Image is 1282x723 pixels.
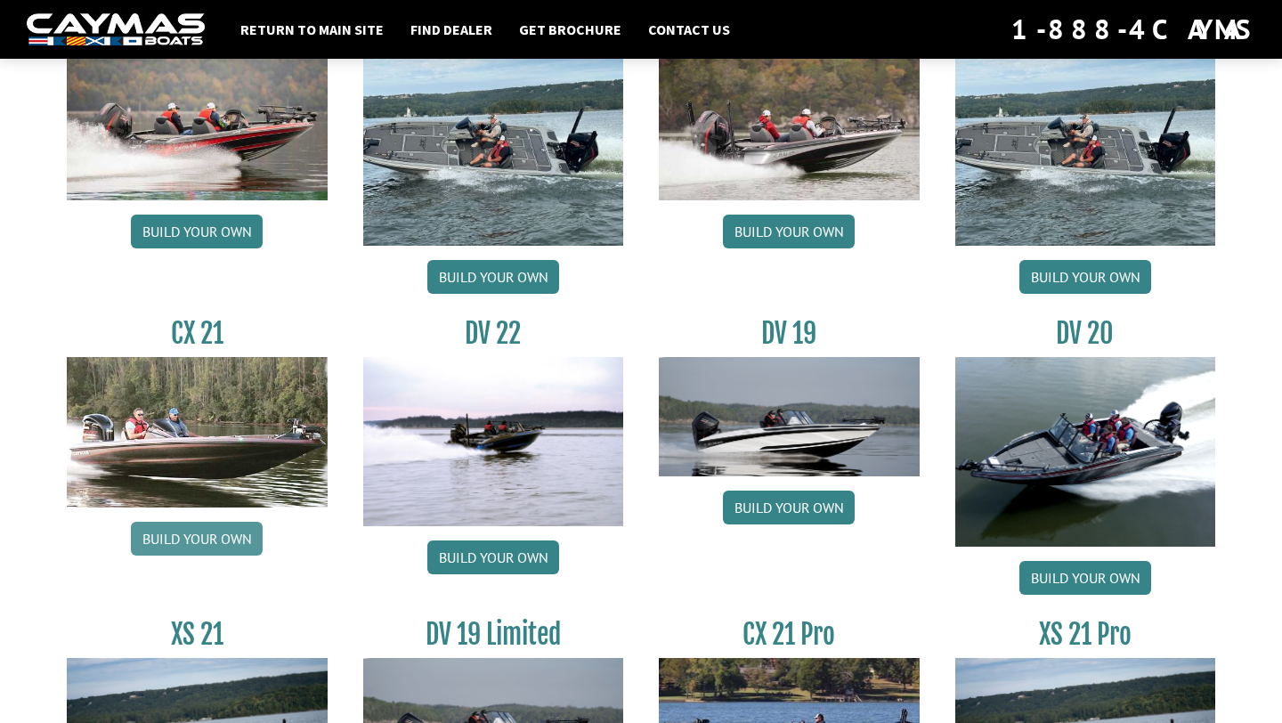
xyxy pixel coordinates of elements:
[659,317,920,350] h3: DV 19
[363,357,624,526] img: DV22_original_motor_cropped_for_caymas_connect.jpg
[427,540,559,574] a: Build your own
[231,18,393,41] a: Return to main site
[639,18,739,41] a: Contact Us
[659,357,920,476] img: dv-19-ban_from_website_for_caymas_connect.png
[402,18,501,41] a: Find Dealer
[67,51,328,200] img: CX-20_thumbnail.jpg
[427,260,559,294] a: Build your own
[659,51,920,200] img: CX-20Pro_thumbnail.jpg
[1019,561,1151,595] a: Build your own
[67,357,328,507] img: CX21_thumb.jpg
[659,618,920,651] h3: CX 21 Pro
[955,357,1216,547] img: DV_20_from_website_for_caymas_connect.png
[955,51,1216,246] img: XS_20_resized.jpg
[510,18,630,41] a: Get Brochure
[723,215,855,248] a: Build your own
[363,317,624,350] h3: DV 22
[955,618,1216,651] h3: XS 21 Pro
[955,317,1216,350] h3: DV 20
[363,51,624,246] img: XS_20_resized.jpg
[27,13,205,46] img: white-logo-c9c8dbefe5ff5ceceb0f0178aa75bf4bb51f6bca0971e226c86eb53dfe498488.png
[131,215,263,248] a: Build your own
[363,618,624,651] h3: DV 19 Limited
[67,618,328,651] h3: XS 21
[67,317,328,350] h3: CX 21
[131,522,263,556] a: Build your own
[723,491,855,524] a: Build your own
[1019,260,1151,294] a: Build your own
[1011,10,1255,49] div: 1-888-4CAYMAS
